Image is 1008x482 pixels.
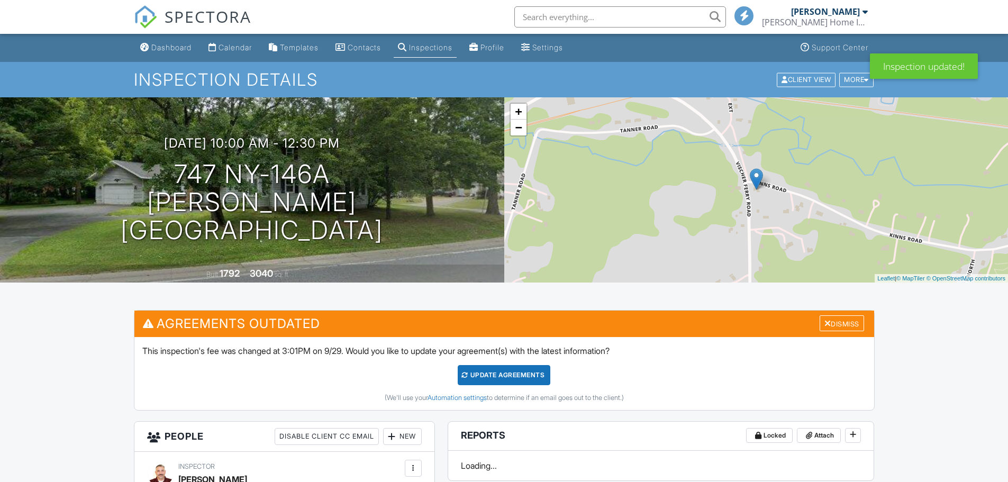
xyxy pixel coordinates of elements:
[877,275,895,281] a: Leaflet
[777,72,836,87] div: Client View
[136,38,196,58] a: Dashboard
[164,136,340,150] h3: [DATE] 10:00 am - 12:30 pm
[791,6,860,17] div: [PERSON_NAME]
[206,270,218,278] span: Built
[927,275,1005,281] a: © OpenStreetMap contributors
[280,43,319,52] div: Templates
[348,43,381,52] div: Contacts
[383,428,422,445] div: New
[820,315,864,332] div: Dismiss
[511,120,526,135] a: Zoom out
[134,14,251,37] a: SPECTORA
[896,275,925,281] a: © MapTiler
[480,43,504,52] div: Profile
[331,38,385,58] a: Contacts
[796,38,873,58] a: Support Center
[220,268,240,279] div: 1792
[134,5,157,29] img: The Best Home Inspection Software - Spectora
[532,43,563,52] div: Settings
[265,38,323,58] a: Templates
[458,365,550,385] div: Update Agreements
[875,274,1008,283] div: |
[165,5,251,28] span: SPECTORA
[762,17,868,28] div: Nestor Home Inspections
[776,75,838,83] a: Client View
[511,104,526,120] a: Zoom in
[142,394,866,402] div: (We'll use your to determine if an email goes out to the client.)
[275,428,379,445] div: Disable Client CC Email
[870,53,978,79] div: Inspection updated!
[204,38,256,58] a: Calendar
[275,270,289,278] span: sq. ft.
[151,43,192,52] div: Dashboard
[514,6,726,28] input: Search everything...
[812,43,868,52] div: Support Center
[178,462,215,470] span: Inspector
[219,43,252,52] div: Calendar
[465,38,508,58] a: Company Profile
[409,43,452,52] div: Inspections
[17,160,487,244] h1: 747 NY-146A [PERSON_NAME][GEOGRAPHIC_DATA]
[134,311,874,337] h3: Agreements Outdated
[250,268,273,279] div: 3040
[394,38,457,58] a: Inspections
[134,70,875,89] h1: Inspection Details
[517,38,567,58] a: Settings
[839,72,874,87] div: More
[134,422,434,452] h3: People
[428,394,487,402] a: Automation settings
[134,337,874,410] div: This inspection's fee was changed at 3:01PM on 9/29. Would you like to update your agreement(s) w...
